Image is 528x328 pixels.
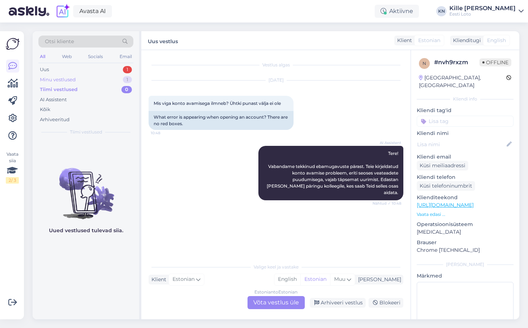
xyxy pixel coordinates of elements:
div: Estonian [300,274,330,285]
p: Klienditeekond [417,194,514,201]
p: Kliendi telefon [417,173,514,181]
div: Klient [394,37,412,44]
label: Uus vestlus [148,36,178,45]
div: Kliendi info [417,96,514,102]
div: Tiimi vestlused [40,86,78,93]
span: Estonian [172,275,195,283]
span: English [487,37,506,44]
div: Estonian to Estonian [254,289,298,295]
div: [GEOGRAPHIC_DATA], [GEOGRAPHIC_DATA] [419,74,506,89]
p: Vaata edasi ... [417,211,514,218]
div: Eesti Loto [449,11,516,17]
div: # nvh9rxzm [434,58,479,67]
div: Email [118,52,133,61]
div: Minu vestlused [40,76,76,83]
div: Uus [40,66,49,73]
p: [MEDICAL_DATA] [417,228,514,236]
span: AI Assistent [374,140,401,145]
p: Operatsioonisüsteem [417,221,514,228]
span: Tiimi vestlused [70,129,102,135]
p: Kliendi email [417,153,514,161]
p: Chrome [TECHNICAL_ID] [417,246,514,254]
div: Vestlus algas [149,62,403,68]
div: Aktiivne [375,5,419,18]
div: Socials [87,52,104,61]
img: Askly Logo [6,37,20,51]
div: Kõik [40,106,50,113]
div: 1 [123,66,132,73]
div: Küsi telefoninumbrit [417,181,475,191]
a: Kille [PERSON_NAME]Eesti Loto [449,5,524,17]
div: Web [61,52,73,61]
img: No chats [33,155,139,220]
div: [PERSON_NAME] [417,261,514,268]
span: Tere! Vabandame tekkinud ebamugavuste pärast. Teie kirjeldatud konto avamise probleem, eriti seos... [267,151,399,195]
span: Muu [334,276,345,282]
div: [DATE] [149,77,403,83]
a: [URL][DOMAIN_NAME] [417,202,474,208]
div: Kille [PERSON_NAME] [449,5,516,11]
div: Arhiveeritud [40,116,70,123]
span: Offline [479,58,511,66]
div: Võta vestlus üle [248,296,305,309]
div: Vaata siia [6,151,19,184]
div: AI Assistent [40,96,67,103]
div: Klient [149,276,166,283]
div: KN [436,6,446,16]
div: All [38,52,47,61]
input: Lisa nimi [417,140,505,148]
p: Kliendi nimi [417,130,514,137]
div: Küsi meiliaadressi [417,161,468,171]
div: Klienditugi [450,37,481,44]
div: Valige keel ja vastake [149,264,403,270]
div: What error is appearing when opening an account? There are no red boxes. [149,111,294,130]
p: Brauser [417,239,514,246]
span: n [423,61,426,66]
span: Mis viga konto avamisega ilmneb? Ühtki punast välja ei ole [154,101,281,106]
span: Nähtud ✓ 10:48 [373,201,401,206]
a: Avasta AI [73,5,112,17]
span: 10:48 [151,130,178,136]
span: Otsi kliente [45,38,74,45]
div: Blokeeri [369,298,403,308]
p: Kliendi tag'id [417,107,514,114]
div: Arhiveeri vestlus [310,298,366,308]
div: [PERSON_NAME] [355,276,401,283]
p: Uued vestlused tulevad siia. [49,227,123,234]
p: Märkmed [417,272,514,280]
div: 2 / 3 [6,177,19,184]
input: Lisa tag [417,116,514,127]
div: English [274,274,300,285]
div: 1 [123,76,132,83]
div: 0 [121,86,132,93]
img: explore-ai [55,4,70,19]
span: Estonian [418,37,440,44]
